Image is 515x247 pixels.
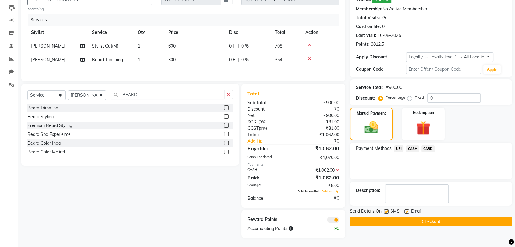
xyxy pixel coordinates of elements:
span: Add as Tip [321,189,339,193]
span: 300 [168,57,176,62]
div: Total: [243,132,293,138]
div: Beard Spa Experience [27,131,71,138]
input: Search or Scan [111,90,224,99]
span: 9% [260,119,265,124]
span: CASH [406,145,419,152]
div: ₹1,062.00 [293,145,344,152]
div: 16-08-2025 [378,32,401,39]
span: 1 [138,43,140,49]
div: Balance : [243,195,293,202]
img: _cash.svg [360,120,382,135]
div: Points: [356,41,370,48]
div: ₹81.00 [293,125,344,132]
th: Action [302,26,339,39]
span: Beard Trimming [92,57,123,62]
div: Card on file: [356,23,381,30]
span: [PERSON_NAME] [31,43,65,49]
div: Apply Discount [356,54,406,60]
div: Premium Beard Styling [27,122,72,129]
div: ₹1,062.00 [293,174,344,181]
span: 9% [260,126,266,131]
span: Total [247,90,261,97]
span: Payment Methods [356,145,392,152]
th: Price [165,26,226,39]
img: _gift.svg [412,119,435,137]
th: Service [88,26,134,39]
span: Add to wallet [297,189,319,193]
button: Checkout [350,217,512,226]
div: ₹1,070.00 [293,154,344,161]
div: 3812.5 [371,41,384,48]
span: CARD [421,145,435,152]
label: Redemption [413,110,434,115]
div: No Active Membership [356,6,506,12]
span: | [238,57,239,63]
span: Stylist Cut(M) [92,43,118,49]
span: | [238,43,239,49]
div: Cash Tendered: [243,154,293,161]
button: Apply [483,65,501,74]
div: Discount: [243,106,293,112]
div: Paid: [243,174,293,181]
span: 0 % [241,57,249,63]
div: ₹1,062.00 [293,167,344,174]
div: Discount: [356,95,375,101]
div: ₹8.00 [293,182,344,189]
span: 600 [168,43,176,49]
div: Coupon Code [356,66,406,72]
div: Accumulating Points [243,225,319,232]
div: Service Total: [356,84,384,91]
div: Services [28,14,344,26]
div: Net: [243,112,293,119]
div: Sub Total: [243,100,293,106]
span: Email [411,208,421,216]
span: CGST [247,125,259,131]
label: Manual Payment [357,111,386,116]
th: Total [271,26,302,39]
div: 25 [381,15,386,21]
div: ₹900.00 [386,84,402,91]
small: searching... [27,6,152,12]
div: Total Visits: [356,15,380,21]
div: ( ) [243,119,293,125]
div: Membership: [356,6,382,12]
div: ₹1,062.00 [293,132,344,138]
span: 1 [138,57,140,62]
div: ₹0 [302,138,344,144]
div: Last Visit: [356,32,376,39]
div: 90 [318,225,344,232]
div: Beard Color Inoa [27,140,61,146]
span: 708 [275,43,282,49]
div: ( ) [243,125,293,132]
div: ₹900.00 [293,100,344,106]
a: Add Tip [243,138,302,144]
th: Disc [226,26,271,39]
div: ₹81.00 [293,119,344,125]
span: SGST [247,119,258,125]
label: Percentage [385,95,405,100]
span: UPI [394,145,403,152]
span: 354 [275,57,282,62]
div: 0 [382,23,385,30]
span: 0 F [229,57,235,63]
span: SMS [390,208,400,216]
label: Fixed [414,95,424,100]
div: Reward Points [243,216,293,223]
div: Beard Trimming [27,105,58,111]
span: Send Details On [350,208,382,216]
th: Qty [134,26,165,39]
div: CASH [243,167,293,174]
span: 0 % [241,43,249,49]
span: 0 F [229,43,235,49]
span: [PERSON_NAME] [31,57,65,62]
div: ₹900.00 [293,112,344,119]
th: Stylist [27,26,88,39]
div: ₹0 [293,106,344,112]
div: ₹0 [293,195,344,202]
div: Beard Styling [27,114,54,120]
div: Description: [356,187,380,194]
div: Change: [243,182,293,189]
div: Payments [247,162,339,167]
div: Payable: [243,145,293,152]
div: Beard Color Majirel [27,149,65,155]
